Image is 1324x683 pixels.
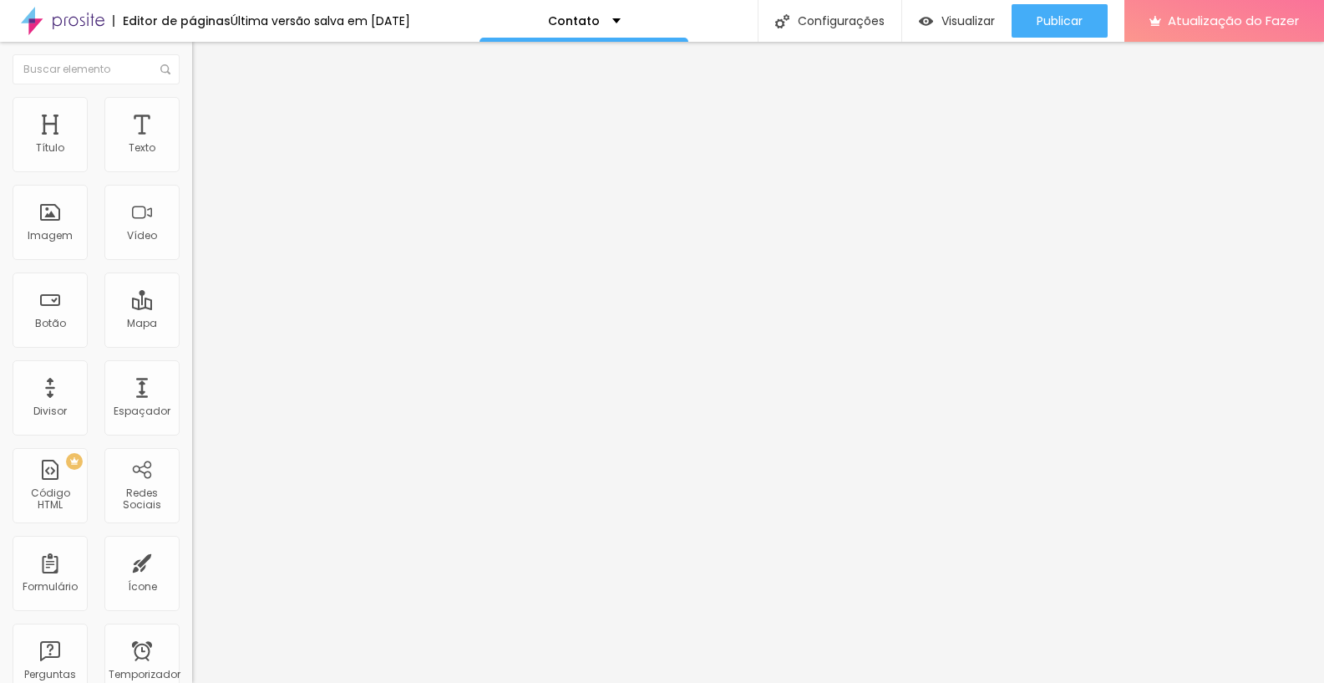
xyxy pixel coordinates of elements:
[31,486,70,512] font: Código HTML
[114,404,170,418] font: Espaçador
[941,13,995,29] font: Visualizar
[775,14,789,28] img: Ícone
[127,316,157,330] font: Mapa
[123,13,231,29] font: Editor de páginas
[1037,13,1083,29] font: Publicar
[28,228,73,242] font: Imagem
[23,579,78,594] font: Formulário
[109,667,180,681] font: Temporizador
[1012,4,1108,38] button: Publicar
[231,13,410,29] font: Última versão salva em [DATE]
[919,14,933,28] img: view-1.svg
[129,140,155,155] font: Texto
[35,316,66,330] font: Botão
[36,140,64,155] font: Título
[902,4,1012,38] button: Visualizar
[128,579,157,594] font: Ícone
[1168,12,1299,29] font: Atualização do Fazer
[127,228,157,242] font: Vídeo
[160,64,170,74] img: Ícone
[798,13,885,29] font: Configurações
[13,54,180,84] input: Buscar elemento
[33,404,67,418] font: Divisor
[123,486,161,512] font: Redes Sociais
[192,42,1324,683] iframe: Editor
[548,13,600,29] font: Contato
[24,667,76,681] font: Perguntas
